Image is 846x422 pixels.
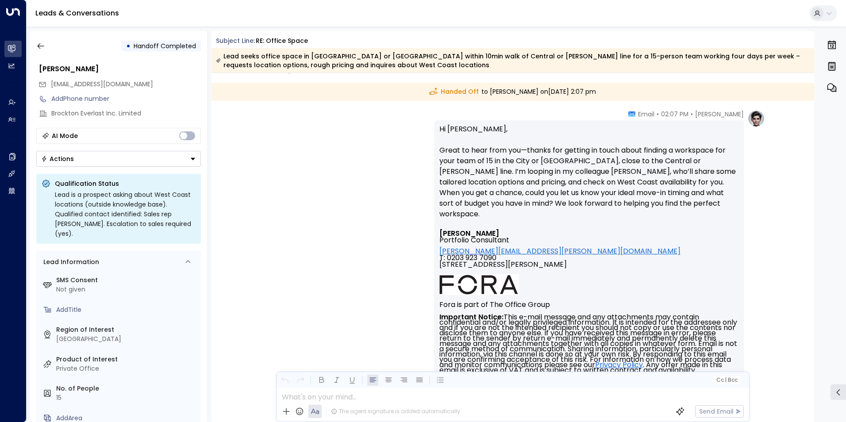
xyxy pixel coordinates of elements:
div: • [126,38,131,54]
span: • [691,110,693,119]
span: [STREET_ADDRESS][PERSON_NAME] [439,261,567,274]
div: AddTitle [56,305,197,315]
div: [PERSON_NAME] [39,64,201,74]
div: Button group with a nested menu [36,151,201,167]
button: Cc|Bcc [712,376,741,384]
div: 15 [56,393,197,403]
span: • [657,110,659,119]
div: The agent signature is added automatically [331,407,460,415]
button: Undo [279,375,290,386]
img: AIorK4ysLkpAD1VLoJghiceWoVRmgk1XU2vrdoLkeDLGAFfv_vh6vnfJOA1ilUWLDOVq3gZTs86hLsHm3vG- [439,274,519,295]
font: This e-mail message and any attachments may contain confidential and/or legally privileged inform... [439,312,739,402]
div: Not given [56,285,197,294]
div: Lead seeks office space in [GEOGRAPHIC_DATA] or [GEOGRAPHIC_DATA] within 10min walk of Central or... [216,52,809,69]
span: Email [638,110,654,119]
span: T: 0203 923 7090 [439,254,496,261]
div: Lead Information [40,257,99,267]
span: Cc Bcc [716,377,737,383]
span: [PERSON_NAME] [695,110,744,119]
button: Actions [36,151,201,167]
div: RE: Office space [256,36,308,46]
label: Region of Interest [56,325,197,334]
span: | [725,377,727,383]
div: Signature [439,230,738,399]
span: Handoff Completed [134,42,196,50]
a: Privacy Policy [595,362,643,368]
button: Redo [295,375,306,386]
span: Handed Off [429,87,479,96]
a: Leads & Conversations [35,8,119,18]
span: Subject Line: [216,36,255,45]
font: Fora is part of The Office Group [439,299,550,310]
div: Actions [41,155,74,163]
div: to [PERSON_NAME] on [DATE] 2:07 pm [211,83,815,101]
div: Private Office [56,364,197,373]
div: AI Mode [52,131,78,140]
span: 02:07 PM [661,110,688,119]
label: SMS Consent [56,276,197,285]
label: No. of People [56,384,197,393]
p: Qualification Status [55,179,196,188]
span: [EMAIL_ADDRESS][DOMAIN_NAME] [51,80,153,88]
div: Lead is a prospect asking about West Coast locations (outside knowledge base). Qualified contact ... [55,190,196,238]
div: AddPhone number [51,94,201,104]
label: Product of Interest [56,355,197,364]
img: profile-logo.png [747,110,765,127]
div: [GEOGRAPHIC_DATA] [56,334,197,344]
p: Hi [PERSON_NAME], Great to hear from you—thanks for getting in touch about finding a workspace fo... [439,124,738,230]
strong: Important Notice: [439,312,504,322]
font: [PERSON_NAME] [439,228,499,238]
span: Portfolio Consultant [439,237,509,243]
a: [PERSON_NAME][EMAIL_ADDRESS][PERSON_NAME][DOMAIN_NAME] [439,248,681,254]
span: griller@brocktoneverlast.com [51,80,153,89]
div: Brockton Everlast Inc. Limited [51,109,201,118]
